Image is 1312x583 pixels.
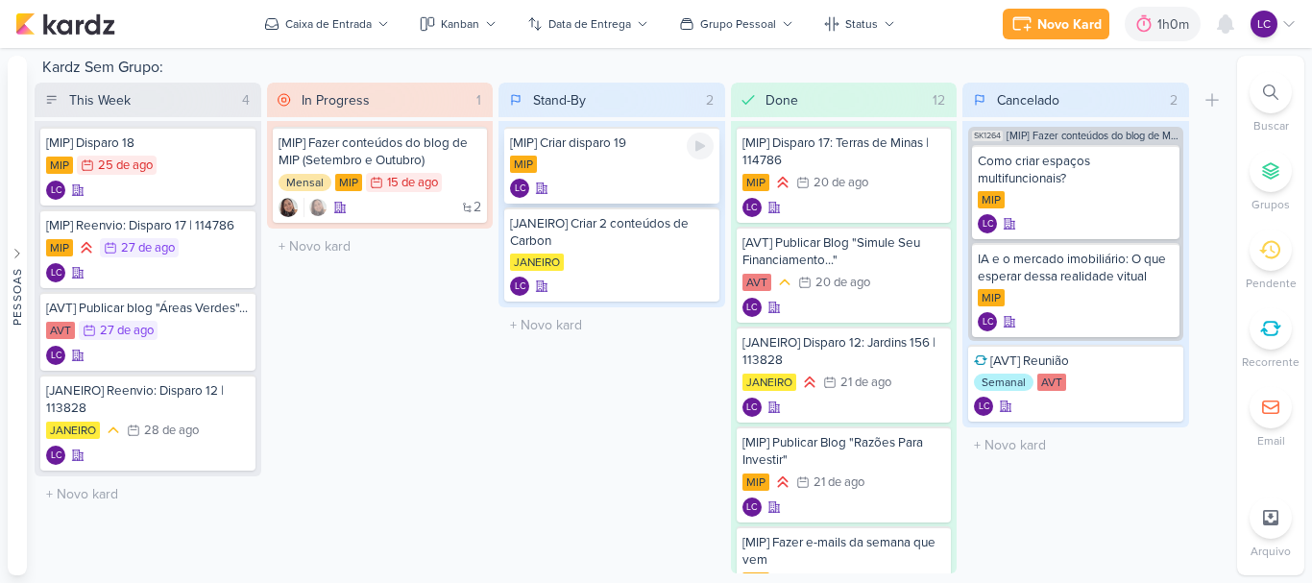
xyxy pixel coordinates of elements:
p: LC [746,204,757,213]
div: MIP [335,174,362,191]
div: Prioridade Média [104,421,123,440]
p: Buscar [1253,117,1289,134]
div: MIP [46,157,73,174]
div: AVT [1037,374,1066,391]
div: 2 [1162,90,1185,110]
p: Email [1257,432,1285,449]
p: LC [51,352,61,361]
div: Criador(a): Laís Costa [742,298,762,317]
div: Laís Costa [510,179,529,198]
p: LC [983,220,993,230]
input: + Novo kard [502,311,721,339]
div: Criador(a): Laís Costa [510,277,529,296]
div: Laís Costa [46,263,65,282]
div: Prioridade Alta [800,373,819,392]
div: 2 [698,90,721,110]
div: Laís Costa [742,298,762,317]
div: Criador(a): Laís Costa [510,179,529,198]
div: Criador(a): Laís Costa [742,398,762,417]
div: [MIP] Fazer e-mails da semana que vem [742,534,946,569]
div: 1 [469,90,489,110]
div: Prioridade Alta [773,473,792,492]
button: Novo Kard [1003,9,1109,39]
div: MIP [742,474,769,491]
img: Sharlene Khoury [308,198,328,217]
div: [JANEIRO] Criar 2 conteúdos de Carbon [510,215,714,250]
div: Prioridade Alta [77,238,96,257]
div: 21 de ago [840,377,891,389]
div: Pessoas [9,267,26,325]
p: Arquivo [1251,543,1291,560]
div: 28 de ago [144,425,199,437]
div: [MIP] Disparo 17: Terras de Minas | 114786 [742,134,946,169]
p: LC [515,282,525,292]
div: Criador(a): Laís Costa [46,446,65,465]
div: 1h0m [1157,14,1195,35]
div: 20 de ago [815,277,870,289]
p: LC [746,503,757,513]
p: Pendente [1246,275,1297,292]
p: LC [979,402,989,412]
div: [MIP] Fazer conteúdos do blog de MIP (Setembro e Outubro) [279,134,482,169]
div: [MIP] Criar disparo 19 [510,134,714,152]
div: Criador(a): Laís Costa [46,346,65,365]
div: Laís Costa [46,446,65,465]
img: Sharlene Khoury [279,198,298,217]
p: LC [746,403,757,413]
p: LC [51,451,61,461]
div: [AVT] Reunião [974,352,1178,370]
div: Criador(a): Sharlene Khoury [279,198,298,217]
div: MIP [742,174,769,191]
div: Criador(a): Laís Costa [974,397,993,416]
div: 20 de ago [814,177,868,189]
div: Criador(a): Laís Costa [46,263,65,282]
input: + Novo kard [966,431,1185,459]
input: + Novo kard [38,480,257,508]
div: 4 [234,90,257,110]
div: Prioridade Alta [773,173,792,192]
p: LC [983,318,993,328]
div: Laís Costa [742,398,762,417]
div: [MIP] Publicar Blog "Razões Para Investir" [742,434,946,469]
div: Mensal [279,174,331,191]
p: LC [746,304,757,313]
div: Laís Costa [978,312,997,331]
div: Como criar espaços multifuncionais? [978,153,1174,187]
span: [MIP] Fazer conteúdos do blog de MIP (Setembro e Outubro) [1007,131,1179,141]
div: Laís Costa [978,214,997,233]
div: Criador(a): Laís Costa [742,198,762,217]
div: Criador(a): Laís Costa [742,498,762,517]
p: LC [515,184,525,194]
div: JANEIRO [510,254,564,271]
div: [JANEIRO] Reenvio: Disparo 12 | 113828 [46,382,250,417]
div: 15 de ago [387,177,438,189]
div: Laís Costa [1251,11,1277,37]
div: Kardz Sem Grupo: [35,56,1229,83]
div: [MIP] Disparo 18 [46,134,250,152]
div: 27 de ago [121,242,175,255]
div: 27 de ago [100,325,154,337]
div: MIP [978,289,1005,306]
div: Laís Costa [974,397,993,416]
div: 21 de ago [814,476,864,489]
p: LC [1257,15,1271,33]
div: AVT [46,322,75,339]
div: Criador(a): Laís Costa [46,181,65,200]
div: Prioridade Média [775,273,794,292]
div: AVT [742,274,771,291]
div: 25 de ago [98,159,153,172]
div: Criador(a): Laís Costa [978,312,997,331]
span: 2 [474,201,481,214]
div: [JANEIRO] Disparo 12: Jardins 156 | 113828 [742,334,946,369]
div: Laís Costa [46,181,65,200]
div: Criador(a): Laís Costa [978,214,997,233]
div: Laís Costa [742,198,762,217]
div: JANEIRO [742,374,796,391]
div: [MIP] Reenvio: Disparo 17 | 114786 [46,217,250,234]
p: LC [51,186,61,196]
div: MIP [510,156,537,173]
div: 12 [925,90,953,110]
div: JANEIRO [46,422,100,439]
div: MIP [46,239,73,256]
input: + Novo kard [271,232,490,260]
